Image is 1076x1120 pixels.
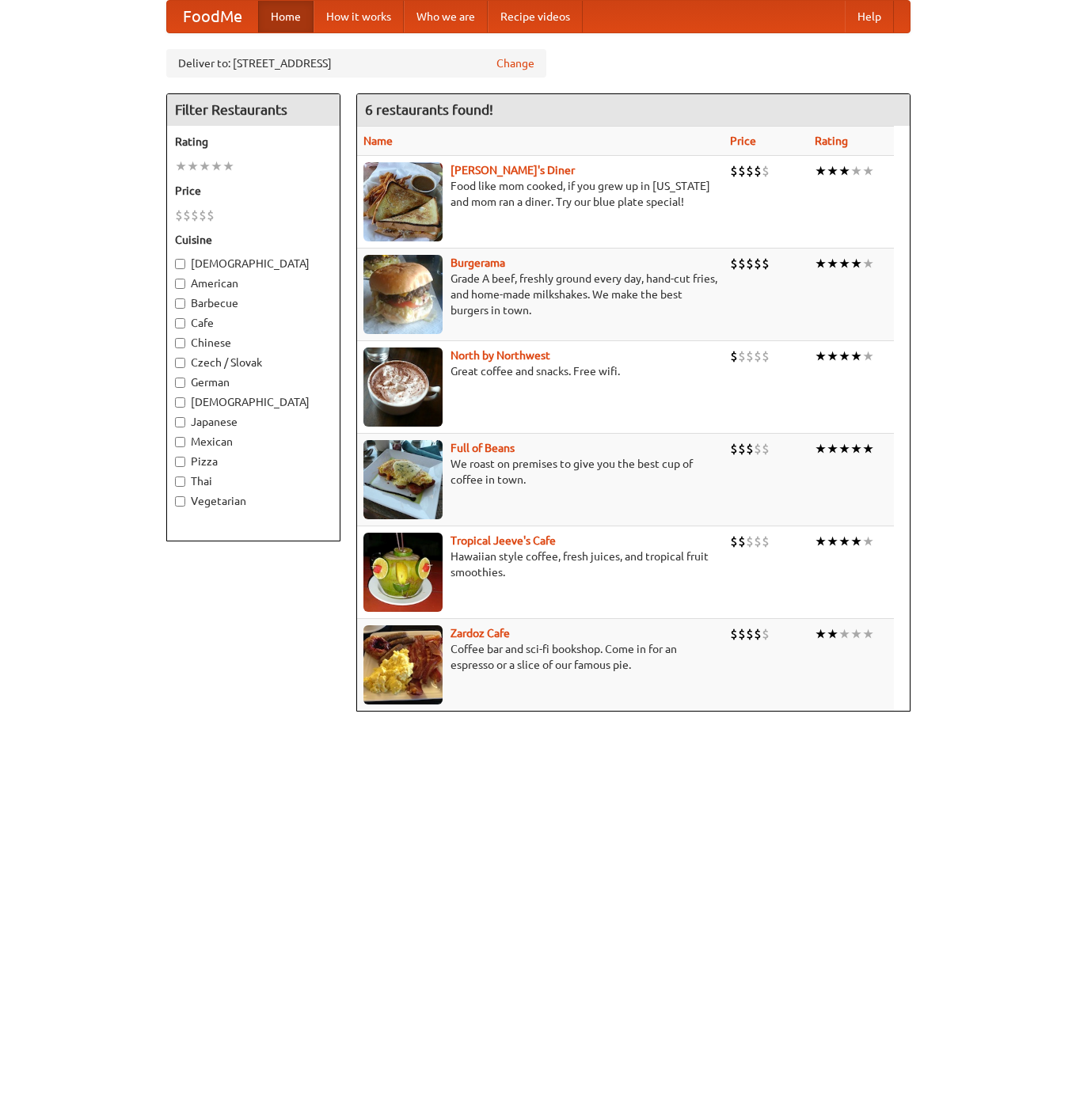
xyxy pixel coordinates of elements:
[222,158,234,175] li: ★
[746,162,754,180] li: $
[845,1,894,32] a: Help
[314,1,404,32] a: How it works
[363,533,443,612] img: jeeves.jpg
[363,162,443,241] img: sallys.jpg
[175,476,185,487] input: Thai
[451,442,515,454] b: Full of Beans
[746,533,754,550] li: $
[827,347,838,365] li: ★
[207,207,215,224] li: $
[175,434,332,450] label: Mexican
[746,440,754,457] li: $
[363,255,443,334] img: burgerama.jpg
[730,533,738,550] li: $
[738,347,746,365] li: $
[850,440,862,457] li: ★
[175,256,332,271] label: [DEMOGRAPHIC_DATA]
[746,347,754,365] li: $
[746,255,754,272] li: $
[175,358,185,368] input: Czech / Slovak
[762,625,770,643] li: $
[838,440,850,457] li: ★
[199,207,207,224] li: $
[363,456,717,488] p: We roast on premises to give you the best cup of coffee in town.
[762,255,770,272] li: $
[827,625,838,643] li: ★
[211,158,222,175] li: ★
[827,533,838,550] li: ★
[363,625,443,704] img: zardoz.jpg
[838,625,850,643] li: ★
[496,55,534,71] a: Change
[175,457,185,467] input: Pizza
[175,279,185,289] input: American
[175,417,185,427] input: Japanese
[451,627,510,640] a: Zardoz Cafe
[488,1,583,32] a: Recipe videos
[363,440,443,519] img: beans.jpg
[730,135,756,147] a: Price
[850,255,862,272] li: ★
[167,1,258,32] a: FoodMe
[754,162,762,180] li: $
[363,178,717,210] p: Food like mom cooked, if you grew up in [US_STATE] and mom ran a diner. Try our blue plate special!
[754,440,762,457] li: $
[730,162,738,180] li: $
[175,158,187,175] li: ★
[850,162,862,180] li: ★
[175,275,332,291] label: American
[730,440,738,457] li: $
[175,473,332,489] label: Thai
[175,378,185,388] input: German
[838,255,850,272] li: ★
[838,533,850,550] li: ★
[762,440,770,457] li: $
[838,162,850,180] li: ★
[738,533,746,550] li: $
[166,49,546,78] div: Deliver to: [STREET_ADDRESS]
[738,625,746,643] li: $
[363,363,717,379] p: Great coffee and snacks. Free wifi.
[815,533,827,550] li: ★
[850,625,862,643] li: ★
[738,162,746,180] li: $
[754,255,762,272] li: $
[175,315,332,331] label: Cafe
[365,102,493,117] ng-pluralize: 6 restaurants found!
[838,347,850,365] li: ★
[451,534,556,547] a: Tropical Jeeve's Cafe
[762,533,770,550] li: $
[363,641,717,673] p: Coffee bar and sci-fi bookshop. Come in for an espresso or a slice of our famous pie.
[175,338,185,348] input: Chinese
[175,207,183,224] li: $
[175,454,332,469] label: Pizza
[451,256,505,269] a: Burgerama
[175,259,185,269] input: [DEMOGRAPHIC_DATA]
[730,255,738,272] li: $
[815,440,827,457] li: ★
[815,135,848,147] a: Rating
[862,533,874,550] li: ★
[175,414,332,430] label: Japanese
[363,271,717,318] p: Grade A beef, freshly ground every day, hand-cut fries, and home-made milkshakes. We make the bes...
[404,1,488,32] a: Who we are
[815,255,827,272] li: ★
[175,397,185,408] input: [DEMOGRAPHIC_DATA]
[363,347,443,427] img: north.jpg
[762,162,770,180] li: $
[730,347,738,365] li: $
[175,318,185,328] input: Cafe
[827,255,838,272] li: ★
[363,135,393,147] a: Name
[862,440,874,457] li: ★
[175,394,332,410] label: [DEMOGRAPHIC_DATA]
[815,347,827,365] li: ★
[191,207,199,224] li: $
[258,1,314,32] a: Home
[175,335,332,351] label: Chinese
[862,347,874,365] li: ★
[451,164,575,177] a: [PERSON_NAME]'s Diner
